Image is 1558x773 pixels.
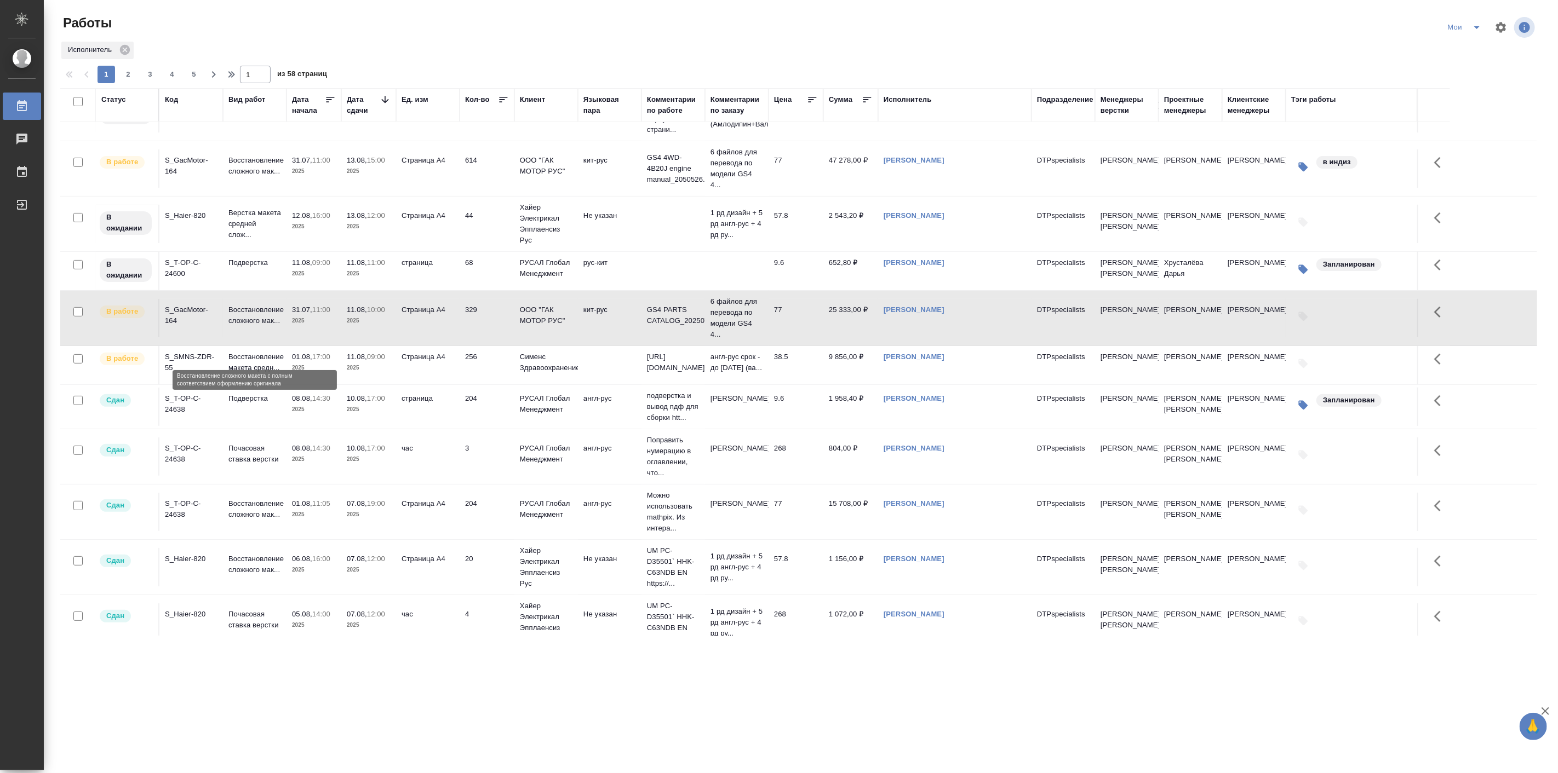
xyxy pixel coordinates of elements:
td: англ-рус [578,493,641,531]
button: 3 [141,66,159,83]
div: Менеджеры верстки [1101,94,1153,116]
p: [PERSON_NAME], [PERSON_NAME] [1101,210,1153,232]
p: 1 рд дизайн + 5 рд англ-рус + 4 рд ру... [711,551,763,584]
td: 57.8 [769,205,823,243]
p: Сдан [106,500,124,511]
p: [PERSON_NAME], [PERSON_NAME] [1101,609,1153,631]
p: 12:00 [367,610,385,618]
td: [PERSON_NAME] [1159,548,1222,586]
td: DTPspecialists [1032,205,1095,243]
td: DTPspecialists [1032,346,1095,384]
td: DTPspecialists [1032,299,1095,337]
td: кит-рус [578,299,641,337]
p: Почасовая ставка верстки [228,609,281,631]
p: 13.08, [347,211,367,220]
p: 17:00 [367,394,385,402]
p: 01.08, [292,499,312,507]
td: англ-рус [578,388,641,426]
p: 31.07, [292,305,312,314]
button: Добавить тэги [1291,553,1315,578]
div: Комментарии по заказу [711,94,763,116]
a: [PERSON_NAME] [884,353,944,361]
button: Добавить тэги [1291,443,1315,467]
div: Клиент [520,94,545,105]
p: [URL][DOMAIN_NAME].. [647,351,700,373]
div: S_SMNS-ZDR-55 [165,351,217,373]
button: Здесь прячутся важные кнопки [1428,299,1454,325]
div: Менеджер проверил работу исполнителя, передает ее на следующий этап [99,443,153,458]
td: Не указан [578,603,641,642]
td: 38.5 [769,346,823,384]
p: 10.08, [347,444,367,452]
td: [PERSON_NAME] [1159,603,1222,642]
div: S_GacMotor-164 [165,304,217,326]
div: Исполнитель выполняет работу [99,351,153,366]
p: Сдан [106,610,124,621]
p: 07.08, [347,610,367,618]
p: Подверстка [228,257,281,268]
p: [PERSON_NAME] [1101,155,1153,166]
div: Сумма [829,94,852,105]
p: 11.08, [292,258,312,267]
button: 🙏 [1520,713,1547,740]
td: 9.6 [769,252,823,290]
p: 09:00 [367,353,385,361]
p: 2025 [292,166,336,177]
td: 77 [769,299,823,337]
p: [PERSON_NAME], [PERSON_NAME] [1164,393,1217,415]
p: [PERSON_NAME] [1101,304,1153,315]
td: Страница А4 [396,346,460,384]
p: 6 файлов для перевода по модели GS4 4... [711,147,763,191]
td: 256 [460,346,514,384]
p: 19:00 [367,499,385,507]
div: S_T-OP-C-24600 [165,257,217,279]
p: [PERSON_NAME] [1101,351,1153,362]
p: Восстановление сложного мак... [228,553,281,575]
p: [PERSON_NAME] [1101,498,1153,509]
p: В работе [106,306,138,317]
a: [PERSON_NAME] [884,444,944,452]
p: [PERSON_NAME], [PERSON_NAME] [1101,553,1153,575]
p: Поправить нумерацию в оглавлении, что... [647,435,700,478]
td: кит-рус [578,149,641,188]
div: Менеджер проверил работу исполнителя, передает ее на следующий этап [99,393,153,408]
p: РУСАЛ Глобал Менеджмент [520,257,572,279]
button: Изменить тэги [1291,393,1315,417]
p: GS4 4WD-4B20J engine manual_2050526.p... [647,152,700,185]
p: 06.08, [292,555,312,563]
td: Страница А4 [396,299,460,337]
div: Менеджер проверил работу исполнителя, передает ее на следующий этап [99,498,153,513]
p: 11:00 [367,258,385,267]
div: Проектные менеджеры [1164,94,1217,116]
td: [PERSON_NAME] [1222,388,1286,426]
p: В работе [106,157,138,168]
td: 9.6 [769,388,823,426]
div: Языковая пара [583,94,636,116]
td: страница [396,388,460,426]
p: 12:00 [367,555,385,563]
td: [PERSON_NAME] [1222,205,1286,243]
button: Здесь прячутся важные кнопки [1428,548,1454,574]
p: 10:00 [367,305,385,314]
span: 4 [163,69,181,80]
a: [PERSON_NAME] [884,156,944,164]
div: S_T-OP-C-24638 [165,443,217,465]
p: ООО "ГАК МОТОР РУС" [520,155,572,177]
td: англ-рус [578,437,641,476]
p: 11:00 [312,305,330,314]
td: 204 [460,388,514,426]
td: [PERSON_NAME] [1222,252,1286,290]
p: Восстановление макета средн... [228,351,281,373]
a: [PERSON_NAME] [884,610,944,618]
span: 2 [119,69,137,80]
p: 2025 [292,268,336,279]
p: В ожидании [106,212,145,234]
div: S_Haier-820 [165,210,217,221]
div: S_T-OP-C-24638 [165,393,217,415]
div: Запланирован [1315,257,1383,272]
p: [PERSON_NAME] [711,393,763,404]
td: [PERSON_NAME] [1222,548,1286,586]
td: 44 [460,205,514,243]
p: Почасовая ставка верстки [228,443,281,465]
td: Хрусталёва Дарья [1159,252,1222,290]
